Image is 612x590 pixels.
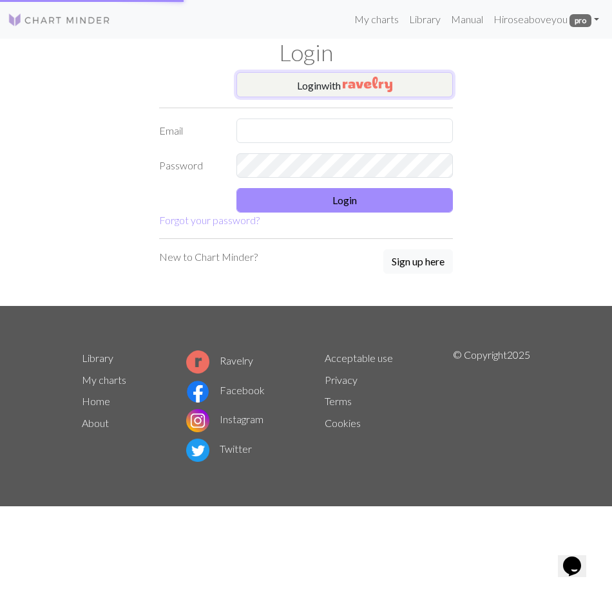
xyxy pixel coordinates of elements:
a: Ravelry [186,354,253,366]
img: Logo [8,12,111,28]
a: Acceptable use [325,352,393,364]
span: pro [569,14,591,27]
a: Terms [325,395,352,407]
a: Manual [446,6,488,32]
button: Sign up here [383,249,453,274]
a: Instagram [186,413,263,425]
a: About [82,417,109,429]
a: Hiroseaboveyou pro [488,6,604,32]
button: Loginwith [236,72,453,98]
h1: Login [74,39,538,67]
a: My charts [82,374,126,386]
p: New to Chart Minder? [159,249,258,265]
a: Privacy [325,374,358,386]
a: Twitter [186,442,252,455]
a: Library [82,352,113,364]
a: Sign up here [383,249,453,275]
a: Facebook [186,384,265,396]
a: Library [404,6,446,32]
a: My charts [349,6,404,32]
img: Facebook logo [186,380,209,403]
img: Ravelry logo [186,350,209,374]
a: Cookies [325,417,361,429]
label: Email [151,119,229,143]
a: Home [82,395,110,407]
img: Instagram logo [186,409,209,432]
img: Ravelry [343,77,392,92]
iframe: chat widget [558,538,599,577]
img: Twitter logo [186,439,209,462]
button: Login [236,188,453,213]
p: © Copyright 2025 [453,347,530,464]
a: Forgot your password? [159,214,260,226]
label: Password [151,153,229,178]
